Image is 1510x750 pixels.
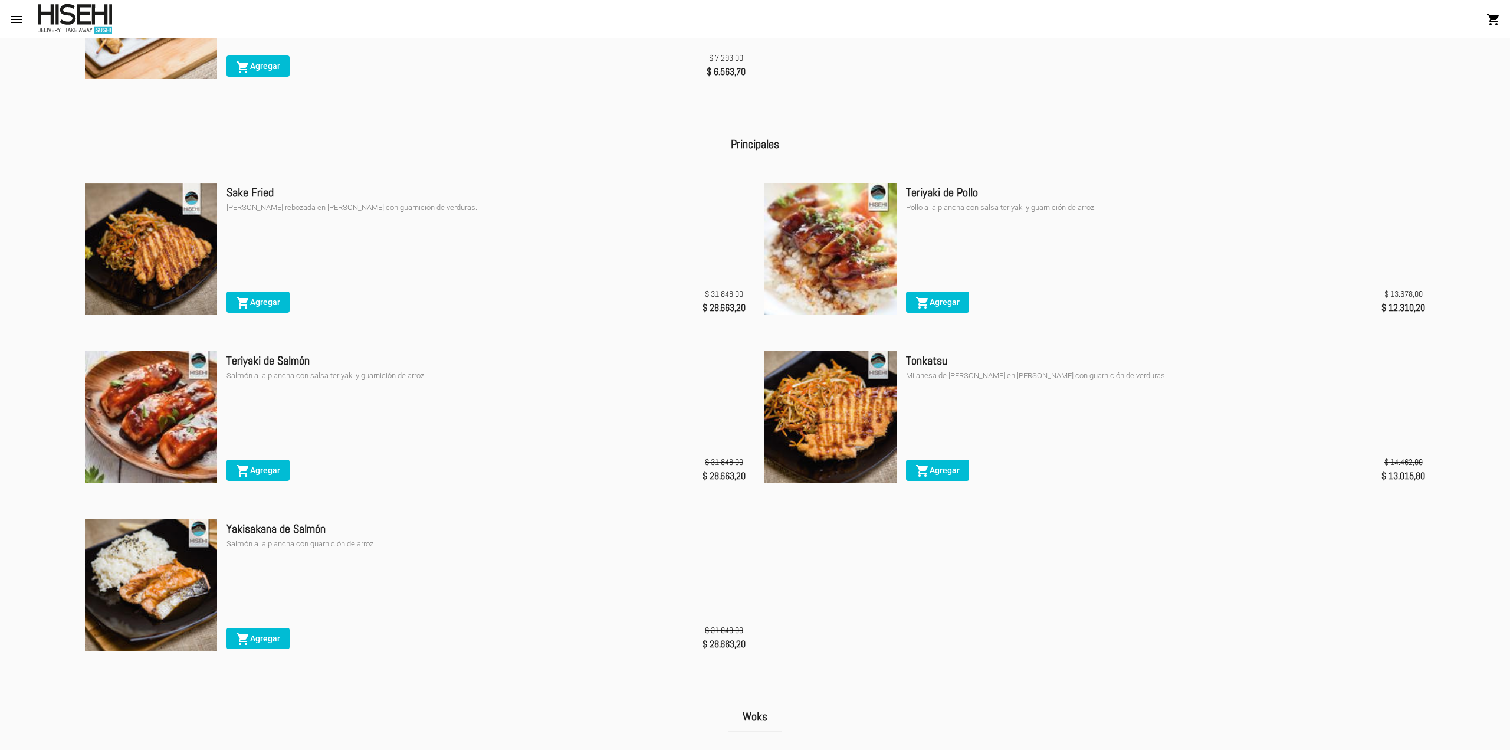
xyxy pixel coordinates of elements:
div: Milanesa de [PERSON_NAME] en [PERSON_NAME] con guarnición de verduras. [906,370,1425,382]
mat-icon: shopping_cart [236,60,250,74]
div: Yakisakana de Salmón [226,519,746,538]
button: Agregar [226,55,290,77]
button: Agregar [906,292,969,313]
span: $ 31.848,00 [705,288,743,300]
img: e7eeea1d-c074-44c5-8104-968c3c623187.jpg [85,351,217,483]
button: Agregar [226,460,290,481]
div: Teriyaki de Pollo [906,183,1425,202]
h2: Principales [717,129,793,159]
span: Agregar [915,466,960,475]
button: Agregar [226,292,290,313]
button: Agregar [906,460,969,481]
span: $ 12.310,20 [1381,300,1425,316]
mat-icon: shopping_cart [236,464,250,478]
span: $ 6.563,70 [707,64,746,80]
div: Tonkatsu [906,351,1425,370]
span: $ 28.663,20 [703,468,746,484]
img: 5e259458-250b-49b8-b741-ff50c31ca600.jpg [764,351,897,483]
mat-icon: shopping_cart [236,632,250,646]
img: 7d9568e1-cd7b-4640-b407-449b537f3d27.jpg [764,183,897,315]
span: Agregar [236,297,280,307]
mat-icon: shopping_cart [1486,12,1501,27]
span: $ 31.848,00 [705,456,743,468]
span: $ 31.848,00 [705,624,743,636]
span: $ 13.678,00 [1384,288,1423,300]
mat-icon: shopping_cart [236,296,250,310]
div: Pollo a la plancha con salsa teriyaki y guarnición de arroz. [906,202,1425,214]
button: Agregar [226,628,290,649]
span: $ 7.293,00 [709,52,743,64]
div: Salmón a la plancha con guarnición de arroz. [226,538,746,550]
mat-icon: shopping_cart [915,296,930,310]
img: 0ef96ef5-c1b9-4ae6-bbcb-1649a6fe361f.jpg [85,519,217,651]
h2: Woks [728,702,782,732]
span: $ 13.015,80 [1381,468,1425,484]
mat-icon: shopping_cart [915,464,930,478]
span: Agregar [236,634,280,643]
div: Salmón a la plancha con salsa teriyaki y guarnición de arroz. [226,370,746,382]
span: Agregar [236,466,280,475]
span: Agregar [915,297,960,307]
span: Agregar [236,61,280,71]
span: $ 28.663,20 [703,300,746,316]
span: $ 28.663,20 [703,636,746,653]
img: 744f8bd0-e22d-4c0f-a891-a43f320d2945.jpg [85,183,217,315]
div: Sake Fried [226,183,746,202]
div: [PERSON_NAME] rebozada en [PERSON_NAME] con guarnición de verduras. [226,202,746,214]
mat-icon: menu [9,12,24,27]
div: Teriyaki de Salmón [226,351,746,370]
span: $ 14.462,00 [1384,456,1423,468]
